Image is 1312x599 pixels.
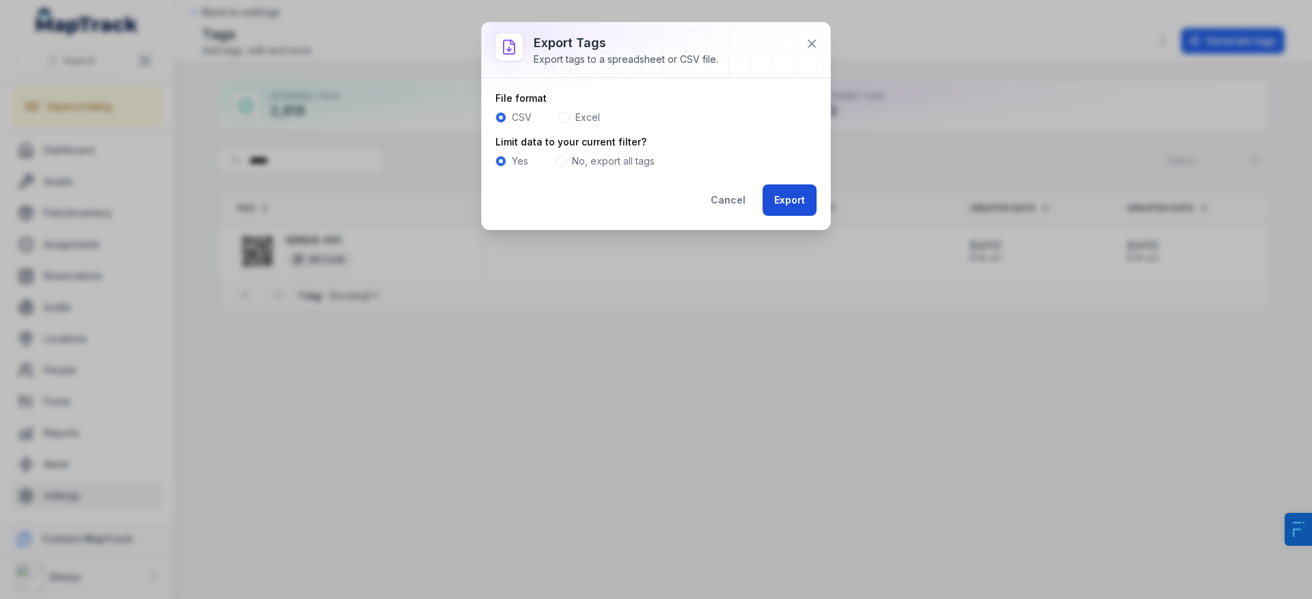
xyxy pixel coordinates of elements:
label: File format [495,92,547,105]
label: Yes [512,154,528,168]
button: Cancel [699,184,757,216]
label: CSV [512,111,532,124]
label: Limit data to your current filter? [495,135,646,149]
button: Export [763,184,817,216]
h3: Export tags [534,33,718,53]
label: No, export all tags [572,154,655,168]
div: Export tags to a spreadsheet or CSV file. [534,53,718,66]
label: Excel [575,111,600,124]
